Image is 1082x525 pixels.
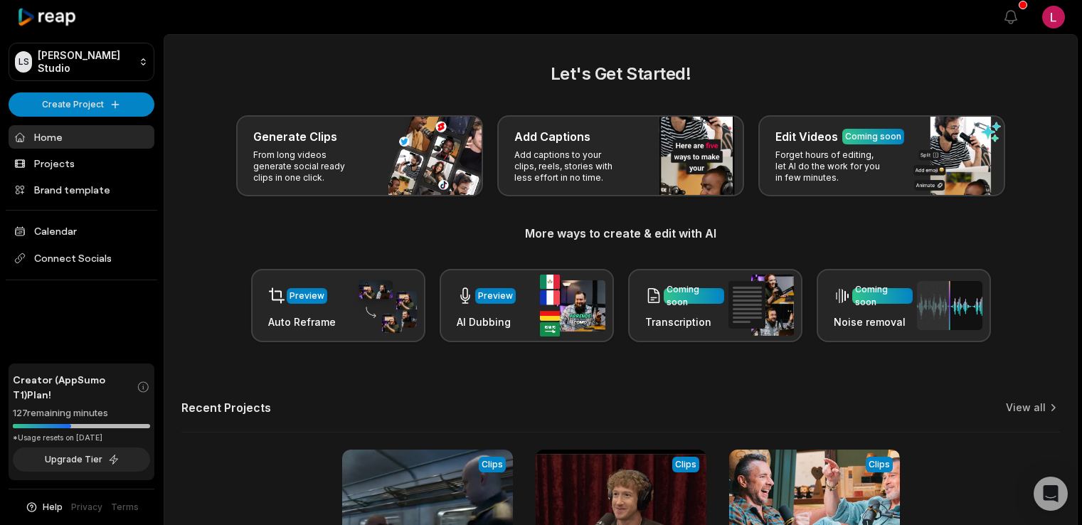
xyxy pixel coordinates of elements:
div: Coming soon [667,283,721,309]
img: transcription.png [728,275,794,336]
div: Coming soon [845,130,901,143]
a: Home [9,125,154,149]
a: View all [1006,401,1046,415]
h3: More ways to create & edit with AI [181,225,1060,242]
span: Help [43,501,63,514]
div: 127 remaining minutes [13,406,150,420]
h3: Add Captions [514,128,590,145]
div: Coming soon [855,283,910,309]
p: From long videos generate social ready clips in one click. [253,149,364,184]
a: Terms [111,501,139,514]
div: Open Intercom Messenger [1034,477,1068,511]
h3: Generate Clips [253,128,337,145]
p: Forget hours of editing, let AI do the work for you in few minutes. [775,149,886,184]
a: Brand template [9,178,154,201]
span: Connect Socials [9,245,154,271]
button: Create Project [9,92,154,117]
a: Privacy [71,501,102,514]
div: Preview [478,290,513,302]
span: Creator (AppSumo T1) Plan! [13,372,137,402]
h2: Let's Get Started! [181,61,1060,87]
img: auto_reframe.png [351,278,417,334]
button: Upgrade Tier [13,447,150,472]
a: Projects [9,152,154,175]
p: [PERSON_NAME] Studio [38,49,133,75]
h3: Auto Reframe [268,314,336,329]
div: LS [15,51,32,73]
h3: Noise removal [834,314,913,329]
div: Preview [290,290,324,302]
a: Calendar [9,219,154,243]
div: *Usage resets on [DATE] [13,433,150,443]
p: Add captions to your clips, reels, stories with less effort in no time. [514,149,625,184]
h3: AI Dubbing [457,314,516,329]
button: Help [25,501,63,514]
img: noise_removal.png [917,281,982,330]
h3: Transcription [645,314,724,329]
h2: Recent Projects [181,401,271,415]
img: ai_dubbing.png [540,275,605,336]
h3: Edit Videos [775,128,838,145]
